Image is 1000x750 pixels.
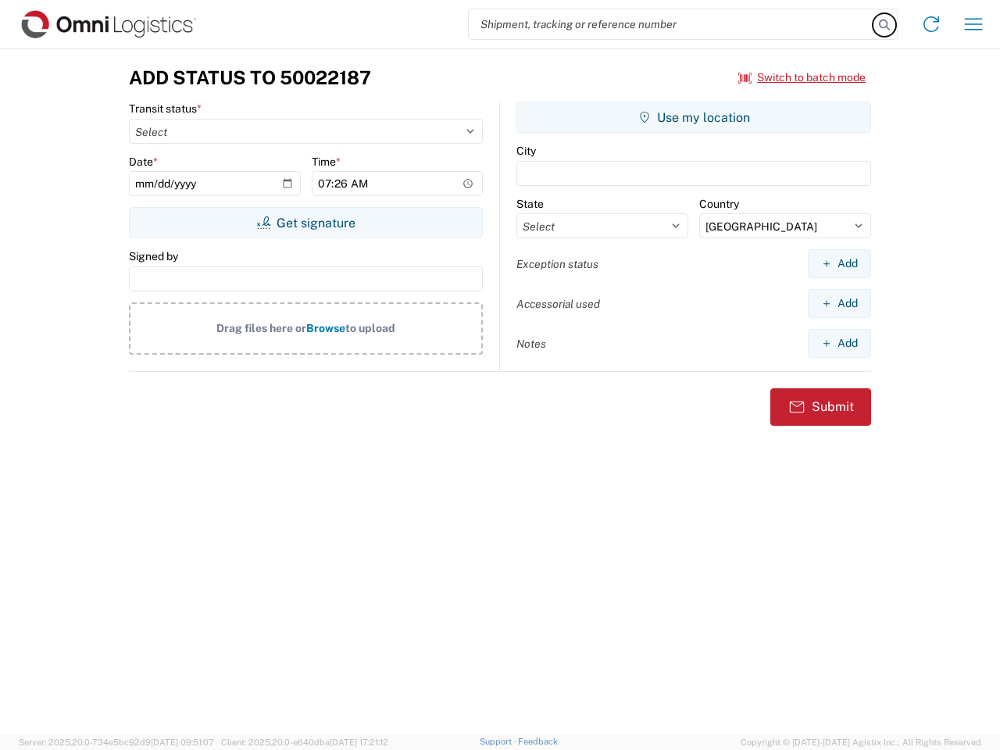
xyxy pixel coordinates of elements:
button: Switch to batch mode [738,65,866,91]
label: Transit status [129,102,202,116]
label: Signed by [129,249,178,263]
span: Copyright © [DATE]-[DATE] Agistix Inc., All Rights Reserved [741,735,981,749]
span: Client: 2025.20.0-e640dba [221,737,388,747]
button: Get signature [129,207,483,238]
label: State [516,197,544,211]
button: Use my location [516,102,871,133]
span: Browse [306,322,345,334]
input: Shipment, tracking or reference number [469,9,873,39]
label: City [516,144,536,158]
label: Country [699,197,739,211]
label: Time [312,155,341,169]
span: [DATE] 17:21:12 [330,737,388,747]
a: Feedback [518,737,558,746]
button: Add [808,289,871,318]
button: Submit [770,388,871,426]
a: Support [480,737,519,746]
span: Drag files here or [216,322,306,334]
button: Add [808,249,871,278]
label: Notes [516,337,546,351]
button: Add [808,329,871,358]
label: Exception status [516,257,598,271]
label: Date [129,155,158,169]
h3: Add Status to 50022187 [129,66,371,89]
span: Server: 2025.20.0-734e5bc92d9 [19,737,214,747]
label: Accessorial used [516,297,600,311]
span: [DATE] 09:51:07 [151,737,214,747]
span: to upload [345,322,395,334]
